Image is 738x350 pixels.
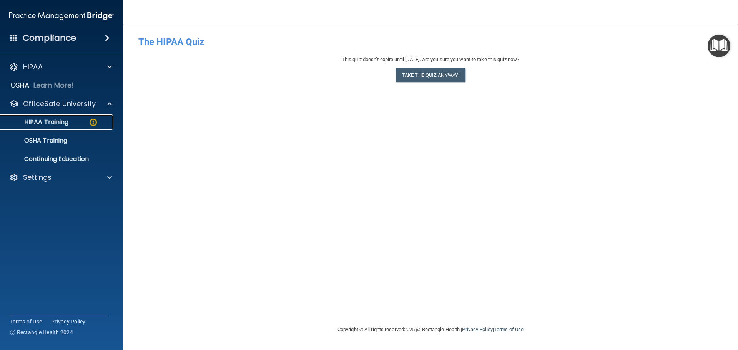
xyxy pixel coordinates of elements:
[23,33,76,43] h4: Compliance
[9,173,112,182] a: Settings
[396,68,465,82] button: Take the quiz anyway!
[9,99,112,108] a: OfficeSafe University
[462,327,492,332] a: Privacy Policy
[51,318,86,325] a: Privacy Policy
[5,155,110,163] p: Continuing Education
[494,327,524,332] a: Terms of Use
[10,81,30,90] p: OSHA
[138,37,723,47] h4: The HIPAA Quiz
[5,137,67,144] p: OSHA Training
[10,318,42,325] a: Terms of Use
[23,62,43,71] p: HIPAA
[10,328,73,336] span: Ⓒ Rectangle Health 2024
[23,99,96,108] p: OfficeSafe University
[5,118,68,126] p: HIPAA Training
[33,81,74,90] p: Learn More!
[700,297,729,326] iframe: Drift Widget Chat Controller
[290,317,571,342] div: Copyright © All rights reserved 2025 @ Rectangle Health | |
[708,35,730,57] button: Open Resource Center
[9,8,114,23] img: PMB logo
[9,62,112,71] a: HIPAA
[138,55,723,64] div: This quiz doesn’t expire until [DATE]. Are you sure you want to take this quiz now?
[88,118,98,127] img: warning-circle.0cc9ac19.png
[23,173,52,182] p: Settings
